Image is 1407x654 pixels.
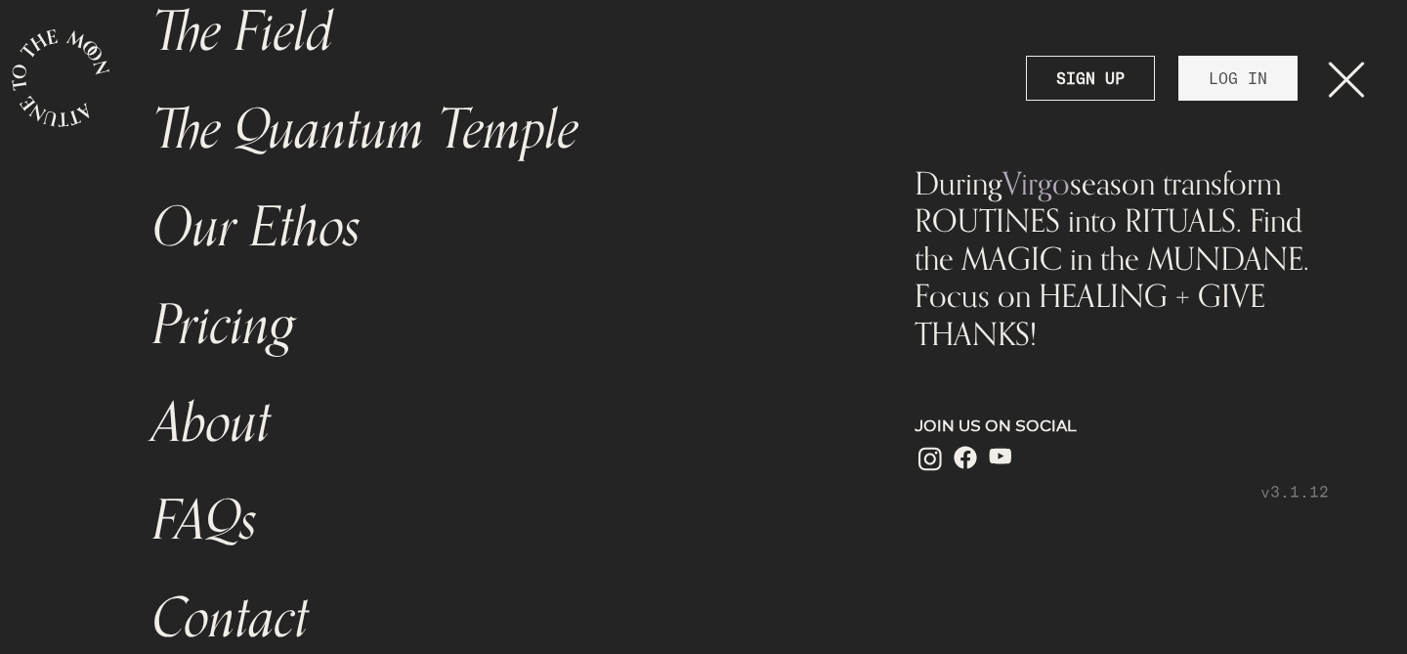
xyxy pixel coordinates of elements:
span: Virgo [1002,163,1070,202]
strong: SIGN UP [1056,66,1125,90]
a: FAQs [141,472,844,570]
div: During season transform ROUTINES into RITUALS. Find the MAGIC in the MUNDANE. Focus on HEALING + ... [915,164,1329,352]
a: About [141,374,844,472]
p: v3.1.12 [915,480,1329,503]
a: The Quantum Temple [141,81,844,179]
a: SIGN UP [1026,56,1155,101]
a: Our Ethos [141,179,844,277]
a: LOG IN [1178,56,1298,101]
p: JOIN US ON SOCIAL [915,414,1329,438]
a: Pricing [141,277,844,374]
